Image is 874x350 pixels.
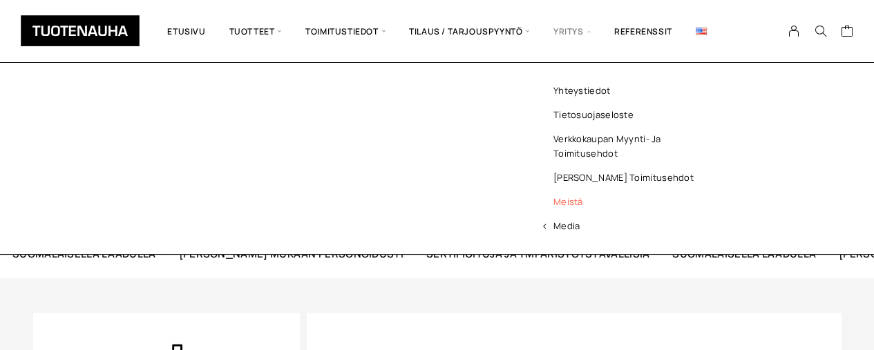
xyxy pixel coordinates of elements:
span: Media [531,214,732,238]
img: English [696,28,707,35]
span: Tuotteet [218,10,294,52]
a: Yhteystiedot [531,79,732,103]
span: Toimitustiedot [294,10,397,52]
a: Tietosuojaseloste [531,103,732,127]
button: Search [807,25,833,37]
img: Tuotenauha Oy [21,15,140,46]
a: Meistä [531,190,732,214]
span: Tilaus / Tarjouspyyntö [397,10,542,52]
a: Cart [840,24,853,41]
a: Verkkokaupan myynti- ja toimitusehdot [531,127,732,166]
a: My Account [781,25,808,37]
span: Yritys [542,10,602,52]
a: Etusivu [155,10,217,52]
a: [PERSON_NAME] toimitusehdot [531,166,732,190]
a: Referenssit [602,10,684,52]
